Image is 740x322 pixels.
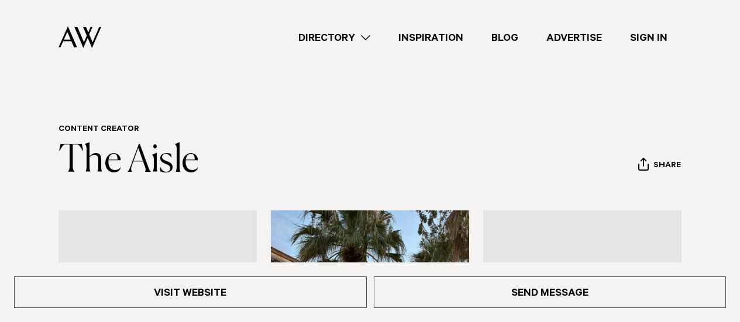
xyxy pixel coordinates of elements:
[374,276,727,308] a: Send Message
[58,125,139,134] a: Content Creator
[616,30,682,46] a: Sign In
[14,276,367,308] a: Visit Website
[58,143,199,180] a: The Aisle
[653,161,681,172] span: Share
[532,30,616,46] a: Advertise
[58,26,101,48] img: Auckland Weddings Logo
[284,30,384,46] a: Directory
[384,30,477,46] a: Inspiration
[477,30,532,46] a: Blog
[638,157,682,175] button: Share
